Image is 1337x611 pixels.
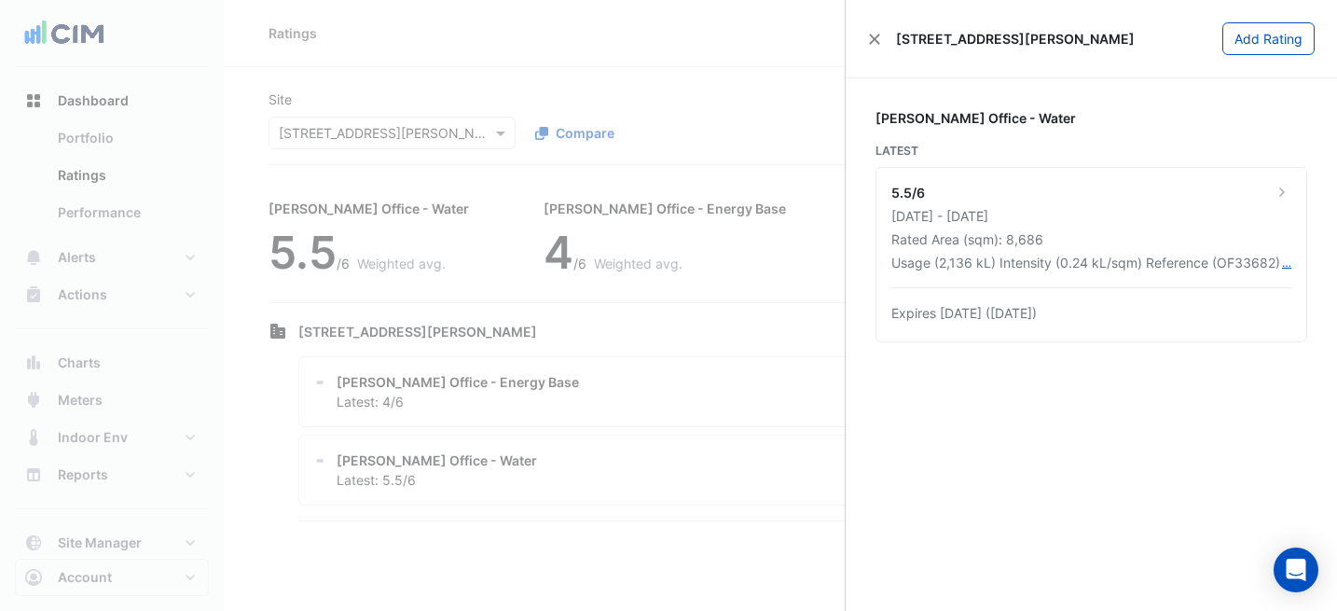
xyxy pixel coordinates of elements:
[891,206,1291,226] div: [DATE] - [DATE]
[868,33,881,46] button: Close
[1282,253,1291,272] button: …
[1222,22,1315,55] button: Add Rating
[891,229,1291,249] div: Rated Area (sqm): 8,686
[875,108,1307,128] div: [PERSON_NAME] Office - Water
[896,29,1135,49] span: [STREET_ADDRESS][PERSON_NAME]
[891,183,925,202] div: 5.5/6
[1274,548,1318,592] div: Open Intercom Messenger
[875,143,1307,160] div: Latest
[891,253,1282,272] div: Usage (2,136 kL) Intensity (0.24 kL/sqm) Reference (OF33682) PremiseID (P14552)
[891,303,1291,323] div: Expires [DATE] ([DATE])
